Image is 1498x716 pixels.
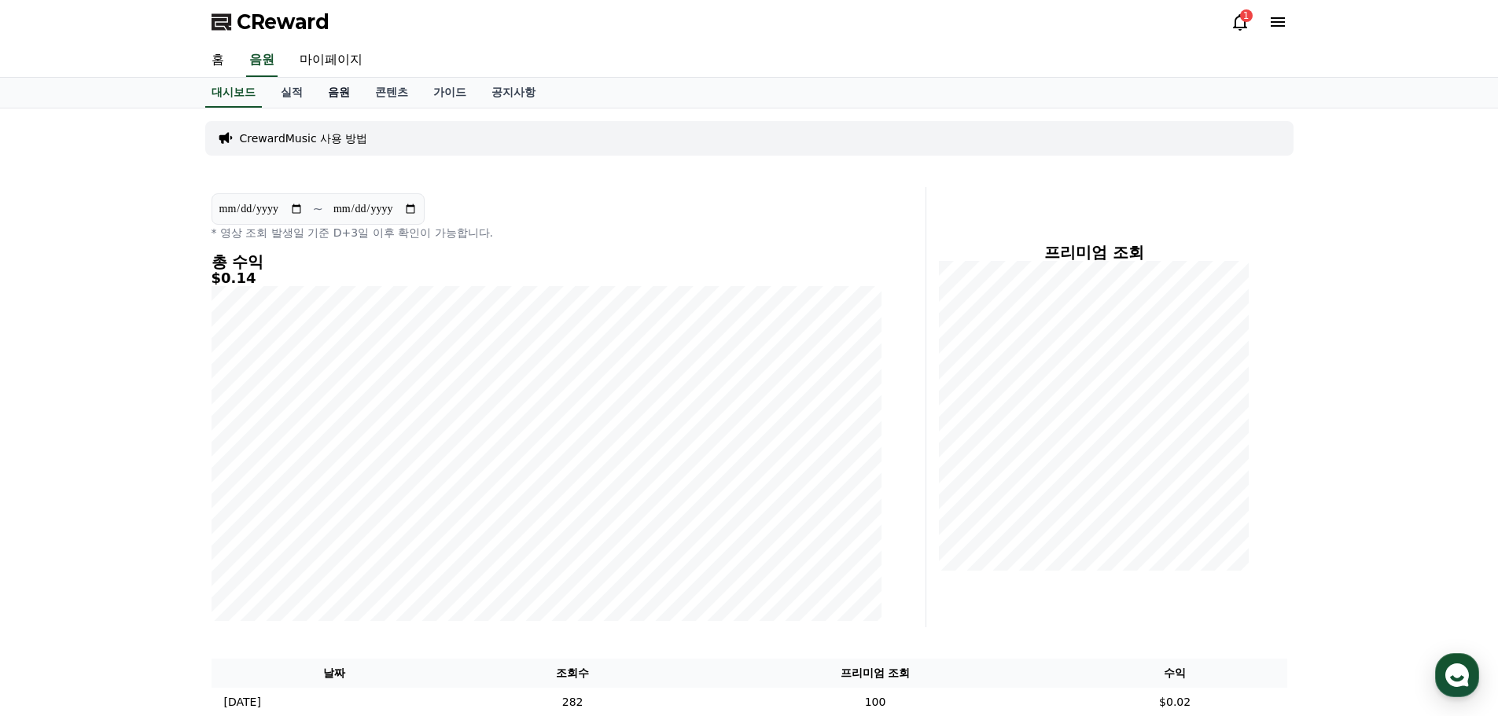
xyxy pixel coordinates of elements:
[315,78,363,108] a: 음원
[86,9,145,26] div: Creward
[46,149,266,165] div: 이는 곧 수정이 될 예정입니다!
[80,266,288,297] div: 크리원드에서 제공하는 음원은 크리원드 영상 콘태츠에만 사용해야 하나요?
[287,44,375,77] a: 마이페이지
[1231,13,1250,31] a: 1
[108,182,203,201] div: 새로운 메시지입니다.
[212,225,882,241] p: * 영상 조회 발생일 기준 D+3일 이후 확인이 가능합니다.
[240,130,368,146] a: CrewardMusic 사용 방법
[212,253,882,270] h4: 총 수익
[46,360,266,376] div: 안녕하세요.
[199,44,237,77] a: 홈
[313,200,323,218] p: ~
[1240,9,1253,22] div: 1
[46,110,266,141] div: 현재 아티스트 CWY 음원들이 다운로드가 안되는 것을 확인했습니다.
[46,407,266,439] div: 단, 크리워드 콘텐츠의 경우 반드시 영상에 음원을 사용해 주셔야 합니다.
[46,376,266,407] div: 크리워드 음원은 다른 영상에도 활용할 수 있습니다.
[479,78,548,108] a: 공지사항
[212,9,329,35] a: CReward
[268,78,315,108] a: 실적
[1063,659,1287,688] th: 수익
[224,694,261,710] p: [DATE]
[80,31,288,63] div: 현재 음원사용할수 없나요? 다운로드가 안되서요?
[212,270,882,286] h5: $0.14
[237,9,329,35] span: CReward
[687,659,1062,688] th: 프리미엄 조회
[421,78,479,108] a: 가이드
[46,94,266,110] div: 안녕하세요.
[212,659,458,688] th: 날짜
[939,244,1250,261] h4: 프리미엄 조회
[363,78,421,108] a: 콘텐츠
[205,78,262,108] a: 대시보드
[246,44,278,77] a: 음원
[458,659,687,688] th: 조회수
[86,26,217,39] div: 몇 분 내 답변 받으실 수 있어요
